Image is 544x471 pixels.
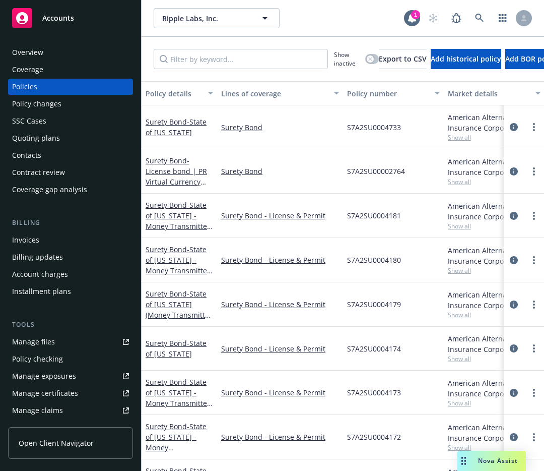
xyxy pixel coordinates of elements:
span: Open Client Navigator [19,438,94,448]
a: Start snowing [423,8,443,28]
a: Search [469,8,490,28]
a: Surety Bond [146,200,210,242]
a: Installment plans [8,283,133,300]
a: Overview [8,44,133,61]
div: Policy changes [12,96,61,112]
span: S7A2SU0004174 [347,343,401,354]
div: Coverage [12,62,43,78]
div: American Alternative Insurance Corporation, [GEOGRAPHIC_DATA] Re [448,201,540,222]
div: Manage claims [12,402,63,419]
button: Policy number [343,81,444,105]
div: Lines of coverage [221,88,328,99]
a: Surety Bond - License & Permit [221,343,339,354]
a: Surety Bond [146,245,210,286]
div: American Alternative Insurance Corporation, [GEOGRAPHIC_DATA] Re [448,378,540,399]
div: American Alternative Insurance Corporation, [GEOGRAPHIC_DATA] Re [448,333,540,355]
span: Show all [448,355,540,363]
div: Billing updates [12,249,63,265]
a: Surety Bond [146,377,210,419]
div: Coverage gap analysis [12,182,87,198]
a: circleInformation [508,299,520,311]
span: Export to CSV [379,54,427,64]
span: Show all [448,222,540,230]
a: Policy changes [8,96,133,112]
div: Manage certificates [12,385,78,401]
a: Surety Bond [146,289,212,330]
a: circleInformation [508,254,520,266]
span: Ripple Labs, Inc. [162,13,249,24]
div: Contract review [12,164,65,181]
a: more [528,165,540,178]
a: Manage files [8,334,133,350]
a: Manage exposures [8,368,133,384]
a: Contacts [8,147,133,163]
div: Installment plans [12,283,71,300]
a: Surety Bond [146,156,207,197]
a: Surety Bond [221,166,339,176]
span: S7A2SU0004179 [347,299,401,310]
div: American Alternative Insurance Corporation, [GEOGRAPHIC_DATA] Re [448,289,540,311]
span: Show all [448,266,540,275]
a: Manage certificates [8,385,133,401]
a: more [528,254,540,266]
div: Manage exposures [12,368,76,384]
div: Contacts [12,147,41,163]
span: Show all [448,311,540,319]
a: Coverage gap analysis [8,182,133,198]
a: Surety Bond [146,338,207,359]
a: circleInformation [508,387,520,399]
div: Policies [12,79,37,95]
div: Drag to move [457,451,470,471]
div: Billing [8,218,133,228]
a: circleInformation [508,121,520,133]
span: Show inactive [334,50,361,68]
button: Nova Assist [457,451,526,471]
a: more [528,121,540,133]
span: Accounts [42,14,74,22]
a: more [528,431,540,443]
span: Show all [448,178,540,186]
div: SSC Cases [12,113,46,129]
div: Account charges [12,266,68,282]
a: Surety Bond - License & Permit [221,387,339,398]
a: Surety Bond [221,122,339,133]
span: S7A2SU0004172 [347,432,401,442]
a: Billing updates [8,249,133,265]
span: Show all [448,133,540,142]
div: Tools [8,320,133,330]
a: more [528,299,540,311]
div: Overview [12,44,43,61]
a: more [528,210,540,222]
button: Lines of coverage [217,81,343,105]
div: American Alternative Insurance Corporation, [GEOGRAPHIC_DATA] Re [448,156,540,178]
a: circleInformation [508,210,520,222]
div: Policy details [146,88,202,99]
span: Show all [448,443,540,452]
a: Surety Bond - License & Permit [221,432,339,442]
div: Invoices [12,232,39,248]
div: American Alternative Insurance Corporation, [GEOGRAPHIC_DATA] Re [448,245,540,266]
a: Surety Bond - License & Permit [221,299,339,310]
a: Report a Bug [446,8,466,28]
span: S7A2SU00002764 [347,166,405,176]
a: circleInformation [508,165,520,178]
button: Policy details [142,81,217,105]
div: Market details [448,88,529,99]
a: circleInformation [508,342,520,355]
a: more [528,342,540,355]
a: Quoting plans [8,130,133,146]
a: Coverage [8,62,133,78]
span: S7A2SU0004733 [347,122,401,133]
a: Surety Bond [146,117,207,137]
div: American Alternative Insurance Corporation, [GEOGRAPHIC_DATA] Re [448,422,540,443]
a: SSC Cases [8,113,133,129]
a: circleInformation [508,431,520,443]
div: American Alternative Insurance Corporation, [GEOGRAPHIC_DATA] Re [448,112,540,133]
div: 1 [411,10,420,19]
button: Export to CSV [379,49,427,69]
span: Add historical policy [431,54,501,64]
div: Policy checking [12,351,63,367]
span: S7A2SU0004173 [347,387,401,398]
a: Surety Bond - License & Permit [221,255,339,265]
